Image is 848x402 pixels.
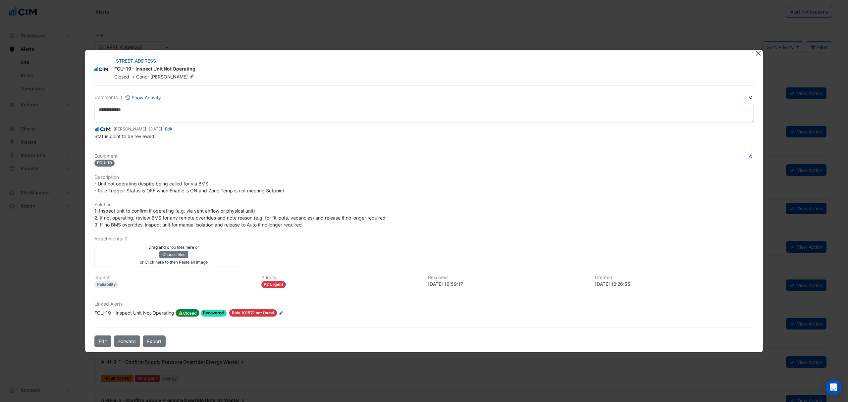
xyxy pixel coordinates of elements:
[94,202,754,208] h6: Solution
[94,160,115,167] span: FCU-19
[229,309,277,317] span: Rule 101571 not found
[150,74,195,80] span: [PERSON_NAME]
[136,74,149,79] span: Conor
[755,50,762,57] button: Close
[94,301,754,307] h6: Linked Alerts
[149,126,162,131] span: 2025-08-25 12:26:55
[114,74,129,79] span: Closed
[159,251,188,258] button: Choose files
[201,310,227,317] span: Recovered
[94,275,253,280] h6: Impact
[114,126,172,132] small: [PERSON_NAME] - -
[131,74,135,79] span: ->
[261,281,286,288] div: P2 Urgent
[94,281,119,288] div: Reliability
[94,126,111,133] img: CIM
[261,275,420,280] h6: Priority
[428,275,587,280] h6: Resolved
[94,208,386,227] span: 1. Inspect unit to confirm if operating (e.g. via vent airflow or physical unit) 2. If not operat...
[93,66,109,73] img: CIM
[140,260,208,265] small: or Click here to then Paste an image
[114,58,158,64] a: [STREET_ADDRESS]
[94,175,754,180] h6: Description
[94,309,174,317] div: FCU-19 - Inspect Unit Not Operating
[148,245,199,250] small: Drag and drop files here or
[428,280,587,287] div: [DATE] 16:59:17
[114,66,747,74] div: FCU-19 - Inspect Unit Not Operating
[125,94,161,101] button: Show Activity
[114,335,140,347] button: Forward
[595,280,754,287] div: [DATE] 12:26:55
[278,311,283,316] fa-icon: Edit Linked Alerts
[94,94,161,101] div: Comments: 1
[176,309,199,317] span: Closed
[94,153,754,159] h6: Equipment
[94,335,111,347] button: Edit
[94,181,284,193] span: - Unit not operating despite being called for via BMS - Rule Trigger: Status is OFF when Enable i...
[94,236,754,242] h6: Attachments: 0
[94,133,154,139] span: Status point to be reviewed
[595,275,754,280] h6: Created
[143,335,166,347] a: Export
[825,379,841,395] div: Open Intercom Messenger
[165,126,172,131] a: Edit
